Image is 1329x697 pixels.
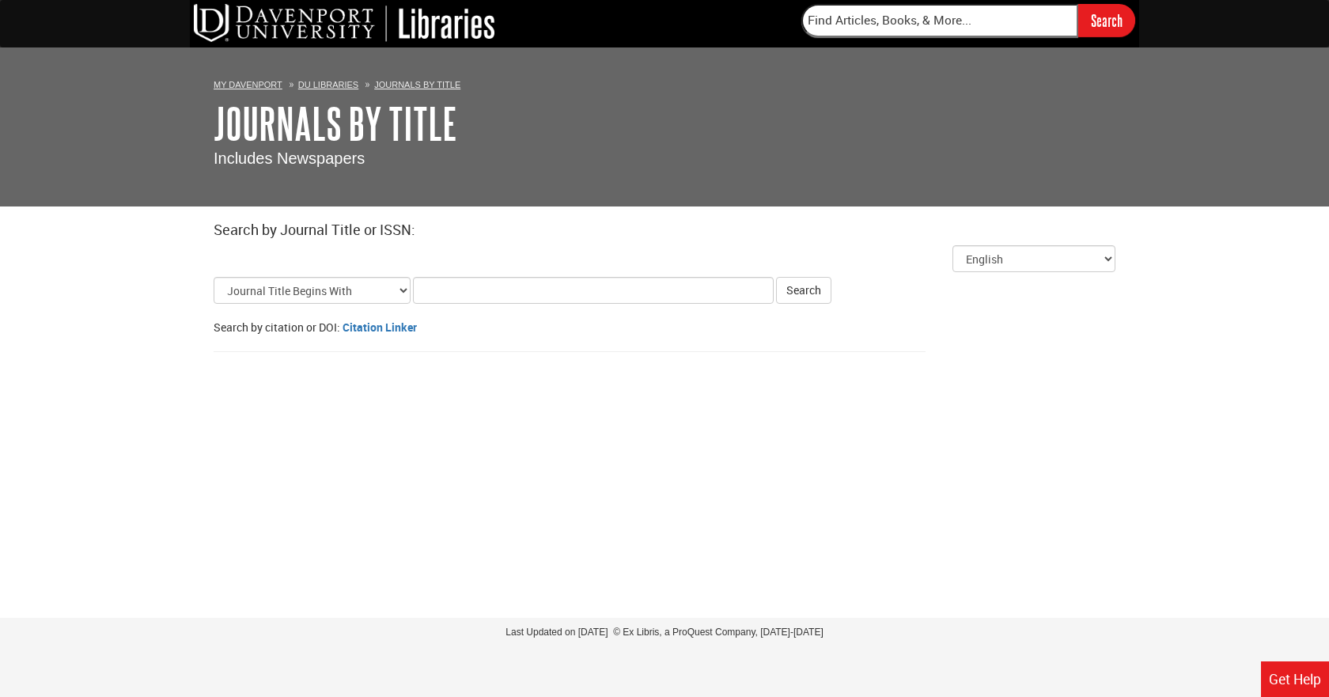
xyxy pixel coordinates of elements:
input: Search [1078,4,1135,36]
h2: Search by Journal Title or ISSN: [214,222,1115,238]
a: Citation Linker [343,320,417,335]
img: DU Libraries [194,4,494,42]
a: Get Help [1261,661,1329,697]
a: DU Libraries [298,80,358,89]
p: Includes Newspapers [214,147,1115,170]
input: Find Articles, Books, & More... [801,4,1078,37]
button: Search [776,277,831,304]
a: Journals By Title [374,80,460,89]
ol: Breadcrumbs [214,76,1115,92]
a: My Davenport [214,80,282,89]
span: Search by citation or DOI: [214,320,340,335]
a: Journals By Title [214,99,457,148]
